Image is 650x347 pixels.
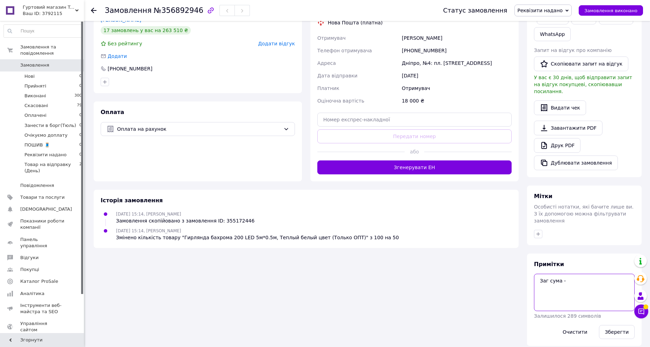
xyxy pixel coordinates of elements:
[116,217,254,224] div: Замовлення скопійовано з замовлення ID: 355172446
[534,100,586,115] button: Видати чек
[77,103,82,109] span: 79
[317,35,346,41] span: Отримувач
[534,261,564,267] span: Примітки
[154,6,203,15] span: №356892946
[518,8,563,13] span: Реквізити надано
[557,325,593,339] button: Очистити
[24,83,46,89] span: Прийняті
[400,32,513,44] div: [PERSON_NAME]
[317,113,512,127] input: Номер експрес-накладної
[405,148,424,155] span: або
[400,95,513,107] div: 18 000 ₴
[108,41,142,46] span: Без рейтингу
[20,218,65,231] span: Показники роботи компанії
[23,10,84,17] div: Ваш ID: 3792115
[79,132,82,138] span: 0
[317,60,336,66] span: Адреса
[116,212,181,217] span: [DATE] 15:14, [PERSON_NAME]
[24,103,48,109] span: Скасовані
[79,73,82,80] span: 0
[20,255,38,261] span: Відгуки
[79,161,82,174] span: 2
[20,320,65,333] span: Управління сайтом
[24,161,79,174] span: Товар на відправку (День)
[317,160,512,174] button: Згенерувати ЕН
[534,56,628,71] button: Скопіювати запит на відгук
[258,41,295,46] span: Додати відгук
[79,122,82,129] span: 0
[534,193,552,199] span: Мітки
[79,83,82,89] span: 0
[534,274,635,311] textarea: Заг сума -
[634,304,648,318] button: Чат з покупцем
[534,156,618,170] button: Дублювати замовлення
[24,142,50,148] span: ПОШИВ 🧵
[20,44,84,56] span: Замовлення та повідомлення
[534,47,612,53] span: Запит на відгук про компанію
[20,182,54,189] span: Повідомлення
[20,291,44,297] span: Аналітика
[24,93,46,99] span: Виконані
[101,17,141,23] a: [PERSON_NAME]
[108,53,127,59] span: Додати
[20,278,58,285] span: Каталог ProSale
[101,26,191,35] div: 17 замовлень у вас на 263 510 ₴
[74,93,82,99] span: 300
[534,313,601,319] span: Залишилося 289 символів
[317,48,372,53] span: Телефон отримувача
[79,112,82,119] span: 0
[105,6,152,15] span: Замовлення
[101,197,163,204] span: Історія замовлення
[79,142,82,148] span: 0
[534,75,632,94] span: У вас є 30 днів, щоб відправити запит на відгук покупцеві, скопіювавши посилання.
[534,138,580,153] a: Друк PDF
[400,69,513,82] div: [DATE]
[20,194,65,201] span: Товари та послуги
[24,73,35,80] span: Нові
[317,98,364,104] span: Оціночна вартість
[534,27,571,41] a: WhatsApp
[101,109,124,115] span: Оплата
[116,234,399,241] div: Змінено кількість товару "Гирлянда бахрома 200 LED 5м*0.5м, Теплый белый цвет (Только ОПТ)" з 100...
[91,7,96,14] div: Повернутися назад
[4,25,82,37] input: Пошук
[24,112,46,119] span: Оплачені
[317,73,357,78] span: Дата відправки
[20,302,65,315] span: Інструменти веб-майстра та SEO
[107,65,153,72] div: [PHONE_NUMBER]
[20,62,49,68] span: Замовлення
[116,228,181,233] span: [DATE] 15:14, [PERSON_NAME]
[23,4,75,10] span: Гуртовий магазин True Opt
[443,7,507,14] div: Статус замовлення
[534,204,634,224] span: Особисті нотатки, які бачите лише ви. З їх допомогою можна фільтрувати замовлення
[400,82,513,95] div: Отримувач
[20,206,72,212] span: [DEMOGRAPHIC_DATA]
[24,132,67,138] span: Очікуємо доплату
[599,325,635,339] button: Зберегти
[326,19,384,26] div: Нова Пошта (платна)
[584,8,637,13] span: Замовлення виконано
[317,85,339,91] span: Платник
[117,125,281,133] span: Оплата на рахунок
[20,266,39,273] span: Покупці
[579,5,643,16] button: Замовлення виконано
[79,152,82,158] span: 0
[24,122,76,129] span: Занести в борг(Тюль)
[534,121,602,135] a: Завантажити PDF
[24,152,66,158] span: Реквізити надано
[400,57,513,69] div: Дніпро, №4: пл. [STREET_ADDRESS]
[400,44,513,57] div: [PHONE_NUMBER]
[20,236,65,249] span: Панель управління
